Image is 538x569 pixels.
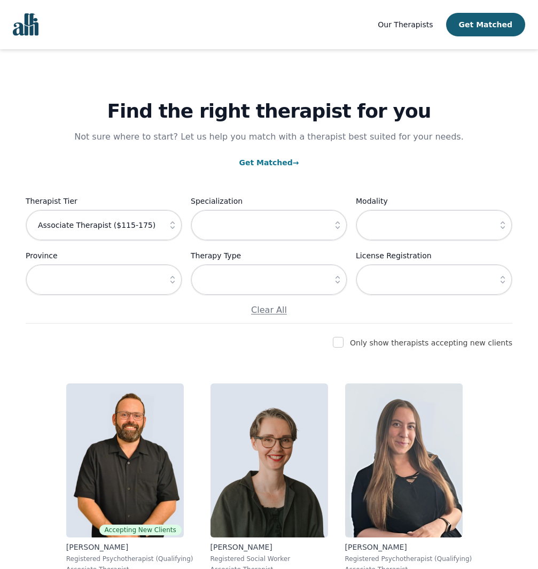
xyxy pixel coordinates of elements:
p: Not sure where to start? Let us help you match with a therapist best suited for your needs. [64,130,474,143]
img: Shannon_Vokes [345,383,463,537]
p: [PERSON_NAME] [210,542,328,552]
img: Claire_Cummings [210,383,328,537]
span: Our Therapists [378,20,433,29]
img: alli logo [13,13,38,36]
a: Our Therapists [378,18,433,31]
p: [PERSON_NAME] [66,542,193,552]
label: Only show therapists accepting new clients [350,339,512,347]
p: Registered Psychotherapist (Qualifying) [66,555,193,563]
label: Therapy Type [191,249,347,262]
p: Registered Social Worker [210,555,328,563]
label: License Registration [356,249,512,262]
img: Josh_Cadieux [66,383,184,537]
p: [PERSON_NAME] [345,542,472,552]
h1: Find the right therapist for you [26,101,512,122]
label: Province [26,249,182,262]
a: Get Matched [239,158,299,167]
p: Clear All [26,304,512,317]
span: → [293,158,299,167]
p: Registered Psychotherapist (Qualifying) [345,555,472,563]
label: Modality [356,195,512,207]
button: Get Matched [446,13,525,36]
label: Therapist Tier [26,195,182,207]
span: Accepting New Clients [99,525,182,535]
label: Specialization [191,195,347,207]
